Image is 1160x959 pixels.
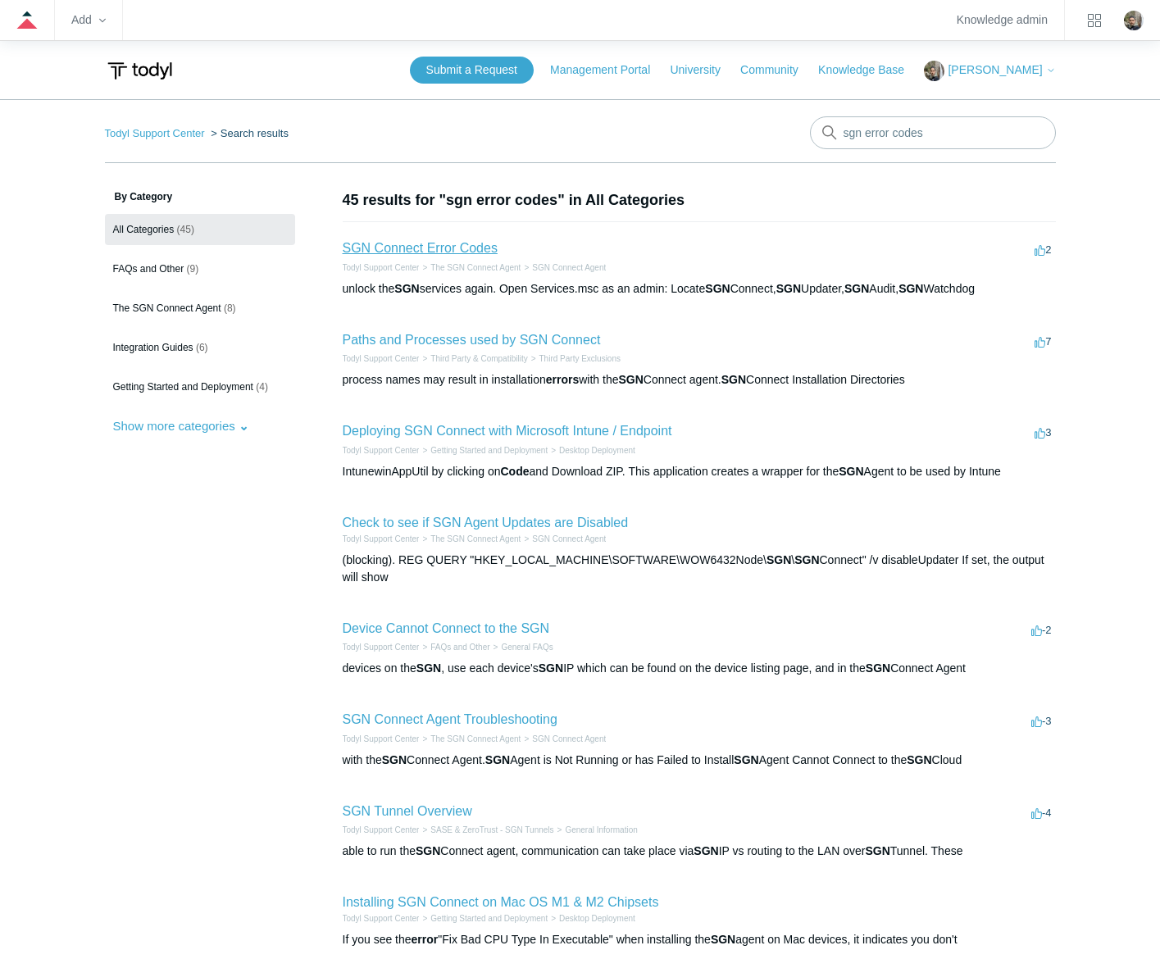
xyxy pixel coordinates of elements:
[177,224,194,235] span: (45)
[343,552,1056,586] div: (blocking). REG QUERY "HKEY_LOCAL_MACHINE\SOFTWARE\WOW6432Node\ \ Connect" /v disableUpdater If s...
[343,354,420,363] a: Todyl Support Center
[419,824,553,836] li: SASE & ZeroTrust - SGN Tunnels
[343,516,629,529] a: Check to see if SGN Agent Updates are Disabled
[343,895,659,909] a: Installing SGN Connect on Mac OS M1 & M2 Chipsets
[1031,807,1052,819] span: -4
[539,661,563,675] em: SGN
[539,354,621,363] a: Third Party Exclusions
[1124,11,1144,30] zd-hc-trigger: Click your profile icon to open the profile menu
[767,553,791,566] em: SGN
[565,825,637,834] a: General Information
[818,61,921,79] a: Knowledge Base
[343,752,1056,769] div: with the Connect Agent. Agent is Not Running or has Failed to Install Agent Cannot Connect to the...
[419,733,521,745] li: The SGN Connect Agent
[501,643,553,652] a: General FAQs
[343,621,550,635] a: Device Cannot Connect to the SGN
[343,424,672,438] a: Deploying SGN Connect with Microsoft Intune / Endpoint
[105,214,295,245] a: All Categories (45)
[618,373,643,386] em: SGN
[113,381,253,393] span: Getting Started and Deployment
[343,804,472,818] a: SGN Tunnel Overview
[224,302,236,314] span: (8)
[343,824,420,836] li: Todyl Support Center
[705,282,730,295] em: SGN
[898,282,923,295] em: SGN
[430,534,521,543] a: The SGN Connect Agent
[105,293,295,324] a: The SGN Connect Agent (8)
[343,734,420,743] a: Todyl Support Center
[907,753,931,766] em: SGN
[343,825,420,834] a: Todyl Support Center
[343,261,420,274] li: Todyl Support Center
[1124,11,1144,30] img: user avatar
[105,332,295,363] a: Integration Guides (6)
[430,914,548,923] a: Getting Started and Deployment
[343,931,1056,948] div: If you see the "Fix Bad CPU Type In Executable" when installing the agent on Mac devices, it indi...
[419,261,521,274] li: The SGN Connect Agent
[528,352,621,365] li: Third Party Exclusions
[105,127,205,139] a: Todyl Support Center
[865,844,889,857] em: SGN
[416,661,441,675] em: SGN
[343,641,420,653] li: Todyl Support Center
[532,263,606,272] a: SGN Connect Agent
[419,352,527,365] li: Third Party & Compatibility
[694,844,718,857] em: SGN
[430,643,489,652] a: FAQs and Other
[343,533,420,545] li: Todyl Support Center
[550,61,666,79] a: Management Portal
[1035,426,1051,439] span: 3
[670,61,736,79] a: University
[256,381,268,393] span: (4)
[196,342,208,353] span: (6)
[419,533,521,545] li: The SGN Connect Agent
[105,411,257,441] button: Show more categories
[113,263,184,275] span: FAQs and Other
[187,263,199,275] span: (9)
[430,354,527,363] a: Third Party & Compatibility
[343,643,420,652] a: Todyl Support Center
[343,444,420,457] li: Todyl Support Center
[430,734,521,743] a: The SGN Connect Agent
[419,912,548,925] li: Getting Started and Deployment
[1031,624,1052,636] span: -2
[382,753,407,766] em: SGN
[105,189,295,204] h3: By Category
[794,553,819,566] em: SGN
[419,641,489,653] li: FAQs and Other
[430,825,553,834] a: SASE & ZeroTrust - SGN Tunnels
[343,333,601,347] a: Paths and Processes used by SGN Connect
[554,824,638,836] li: General Information
[490,641,553,653] li: General FAQs
[343,733,420,745] li: Todyl Support Center
[343,241,498,255] a: SGN Connect Error Codes
[343,843,1056,860] div: able to run the Connect agent, communication can take place via IP vs routing to the LAN over Tun...
[207,127,289,139] li: Search results
[412,933,439,946] em: error
[866,661,890,675] em: SGN
[559,914,635,923] a: Desktop Deployment
[113,342,193,353] span: Integration Guides
[521,533,606,545] li: SGN Connect Agent
[343,914,420,923] a: Todyl Support Center
[394,282,419,295] em: SGN
[548,444,635,457] li: Desktop Deployment
[343,371,1056,389] div: process names may result in installation with the Connect agent. Connect Installation Directories
[105,253,295,284] a: FAQs and Other (9)
[839,465,863,478] em: SGN
[485,753,510,766] em: SGN
[546,373,579,386] em: errors
[776,282,801,295] em: SGN
[113,302,221,314] span: The SGN Connect Agent
[343,352,420,365] li: Todyl Support Center
[343,660,1056,677] div: devices on the , use each device's IP which can be found on the device listing page, and in the C...
[430,446,548,455] a: Getting Started and Deployment
[105,127,208,139] li: Todyl Support Center
[810,116,1056,149] input: Search
[105,371,295,402] a: Getting Started and Deployment (4)
[343,463,1056,480] div: IntunewinAppUtil by clicking on and Download ZIP. This application creates a wrapper for the Agen...
[948,63,1042,76] span: [PERSON_NAME]
[71,16,106,25] zd-hc-trigger: Add
[105,56,175,86] img: Todyl Support Center Help Center home page
[1031,715,1052,727] span: -3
